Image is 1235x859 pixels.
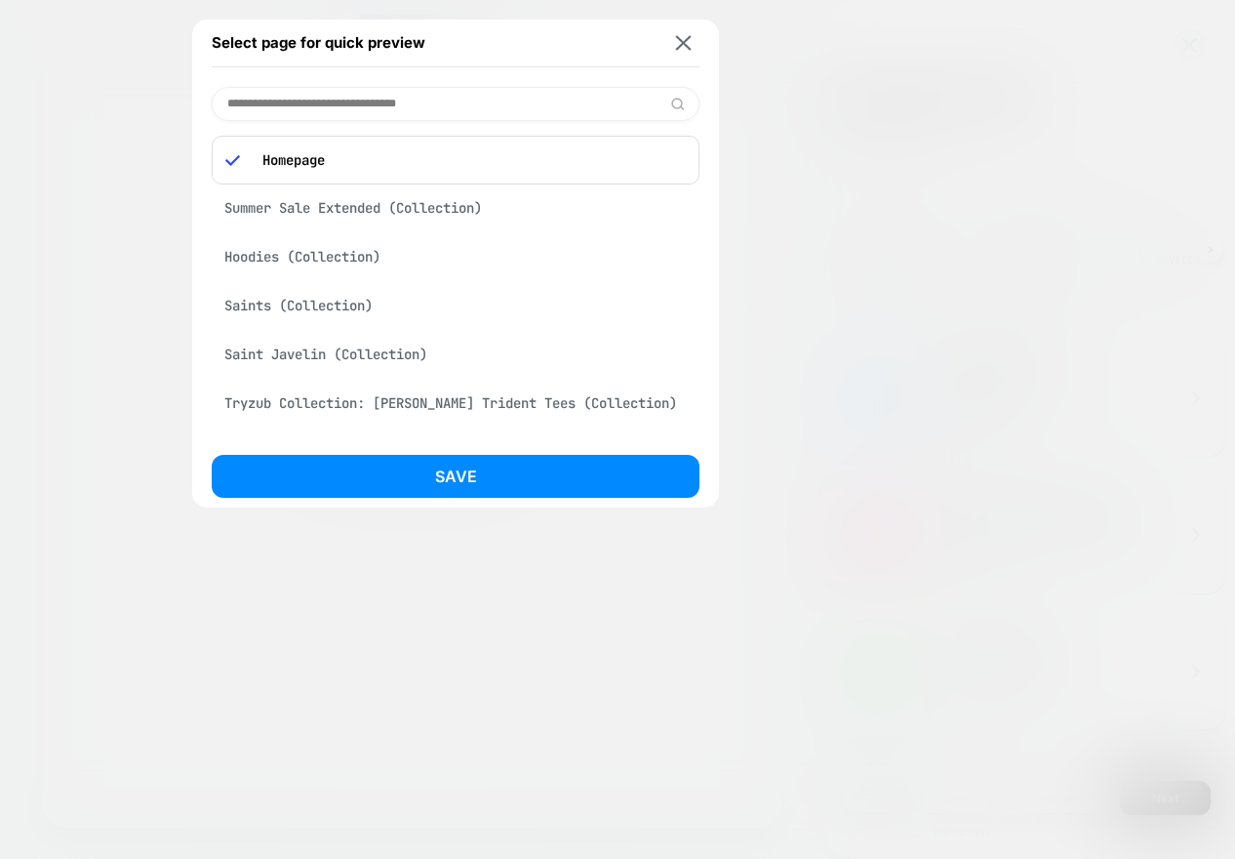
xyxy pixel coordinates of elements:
[212,455,699,498] button: Save
[253,151,686,169] p: Homepage
[670,97,685,111] img: edit
[212,33,425,52] span: Select page for quick preview
[212,336,699,373] div: Saint Javelin (Collection)
[212,385,699,422] div: Tryzub Collection: [PERSON_NAME] Trident Tees (Collection)
[212,238,699,275] div: Hoodies (Collection)
[212,287,699,324] div: Saints (Collection)
[212,433,699,470] div: Clothing (Collection)
[212,189,699,226] div: Summer Sale Extended (Collection)
[676,35,692,50] img: close
[363,483,626,536] img: high-res-logo-font_270x.png
[225,153,240,168] img: blue checkmark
